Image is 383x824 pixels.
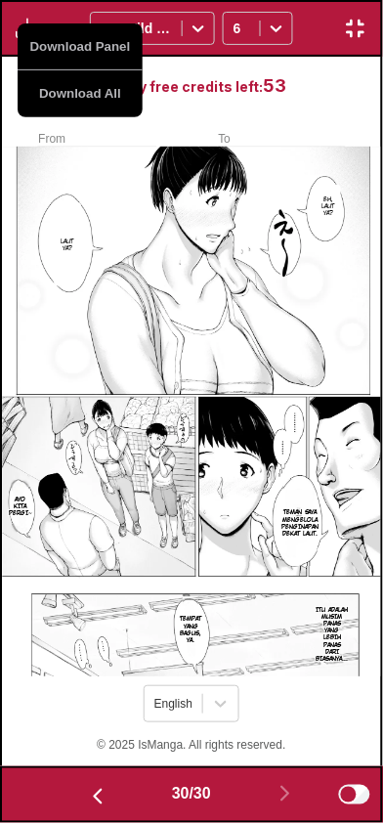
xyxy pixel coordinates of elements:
p: Itu adalah musim panas yang lebih panas dari biasanya... [313,603,353,668]
p: Laut ya? [57,234,77,255]
p: Eh, laut ya? [319,192,339,221]
img: Next page [274,783,297,806]
img: Previous page [86,786,109,809]
button: Download All [18,70,143,117]
p: Teman saya mengelola penginapan dekat laut. [277,505,322,542]
img: Download translated images [16,17,39,40]
input: Show original [339,786,370,805]
img: Manga Panel [2,147,381,677]
button: Download Panel [18,23,143,70]
p: Ayo kita pergi~ [5,493,35,522]
p: Tempat yang bagus, ya. [176,612,205,648]
span: 30 / 30 [172,787,211,804]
